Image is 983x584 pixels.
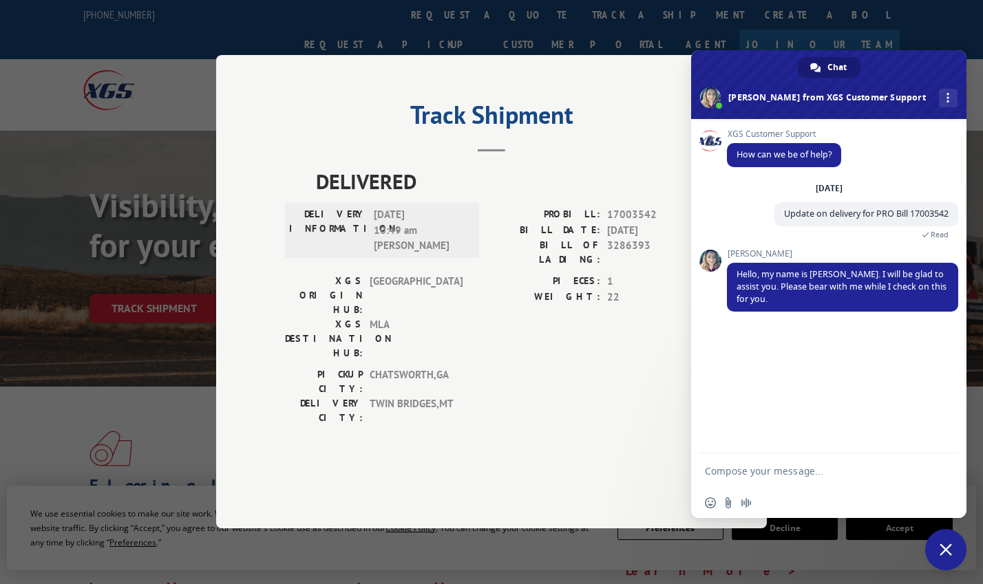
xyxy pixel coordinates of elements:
[370,368,463,397] span: CHATSWORTH , GA
[370,318,463,361] span: MLA
[491,274,600,290] label: PIECES:
[607,223,698,239] span: [DATE]
[491,290,600,305] label: WEIGHT:
[705,497,716,508] span: Insert an emoji
[727,249,958,259] span: [PERSON_NAME]
[784,208,949,219] span: Update on delivery for PRO Bill 17003542
[285,318,363,361] label: XGS DESTINATION HUB:
[925,529,966,570] a: Close chat
[931,230,949,239] span: Read
[607,290,698,305] span: 22
[607,274,698,290] span: 1
[374,208,467,255] span: [DATE] 10:49 am [PERSON_NAME]
[491,208,600,224] label: PROBILL:
[816,184,843,193] div: [DATE]
[798,57,860,78] a: Chat
[285,105,698,131] h2: Track Shipment
[285,397,363,426] label: DELIVERY CITY:
[316,166,698,197] span: DELIVERED
[370,274,463,318] span: [GEOGRAPHIC_DATA]
[827,57,847,78] span: Chat
[737,149,832,160] span: How can we be of help?
[285,274,363,318] label: XGS ORIGIN HUB:
[491,223,600,239] label: BILL DATE:
[285,368,363,397] label: PICKUP CITY:
[289,208,367,255] label: DELIVERY INFORMATION:
[491,239,600,268] label: BILL OF LADING:
[607,239,698,268] span: 3286393
[737,268,947,305] span: Hello, my name is [PERSON_NAME]. I will be glad to assist you. Please bear with me while I check ...
[727,129,841,139] span: XGS Customer Support
[741,497,752,508] span: Audio message
[607,208,698,224] span: 17003542
[370,397,463,426] span: TWIN BRIDGES , MT
[705,453,925,488] textarea: Compose your message...
[723,497,734,508] span: Send a file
